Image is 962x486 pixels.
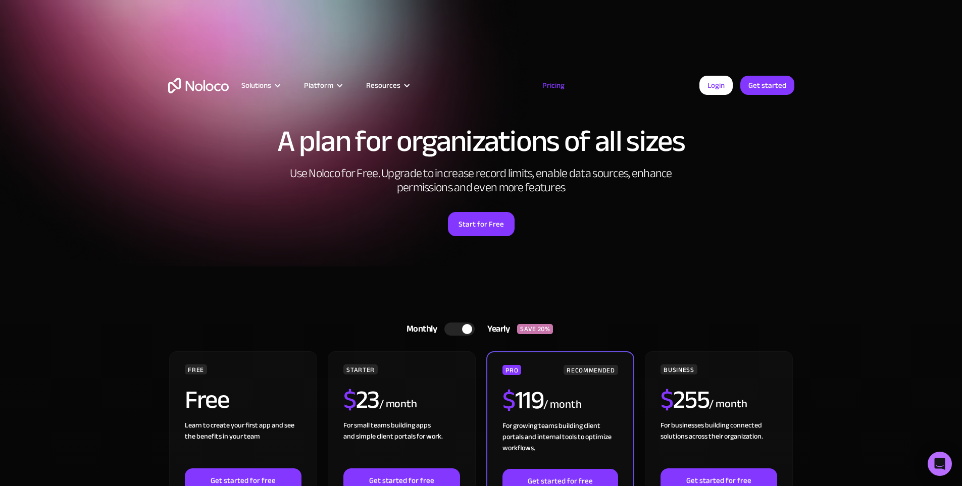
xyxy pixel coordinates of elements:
[699,76,733,95] a: Login
[709,396,747,412] div: / month
[502,376,515,424] span: $
[475,321,517,337] div: Yearly
[279,167,683,195] h2: Use Noloco for Free. Upgrade to increase record limits, enable data sources, enhance permissions ...
[740,76,794,95] a: Get started
[343,376,356,423] span: $
[543,397,581,413] div: / month
[185,387,229,412] h2: Free
[502,365,521,375] div: PRO
[343,420,460,468] div: For small teams building apps and simple client portals for work. ‍
[168,78,229,93] a: home
[379,396,417,412] div: / month
[530,79,577,92] a: Pricing
[517,324,553,334] div: SAVE 20%
[185,420,301,468] div: Learn to create your first app and see the benefits in your team ‍
[502,420,618,469] div: For growing teams building client portals and internal tools to optimize workflows.
[185,364,207,374] div: FREE
[928,452,952,476] div: Open Intercom Messenger
[168,126,794,156] h1: A plan for organizations of all sizes
[343,387,379,412] h2: 23
[353,79,421,92] div: Resources
[564,365,618,375] div: RECOMMENDED
[394,321,445,337] div: Monthly
[241,79,271,92] div: Solutions
[661,364,697,374] div: BUSINESS
[502,388,543,413] h2: 119
[304,79,333,92] div: Platform
[661,420,777,468] div: For businesses building connected solutions across their organization. ‍
[229,79,291,92] div: Solutions
[291,79,353,92] div: Platform
[448,212,515,236] a: Start for Free
[343,364,377,374] div: STARTER
[366,79,400,92] div: Resources
[661,387,709,412] h2: 255
[661,376,673,423] span: $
